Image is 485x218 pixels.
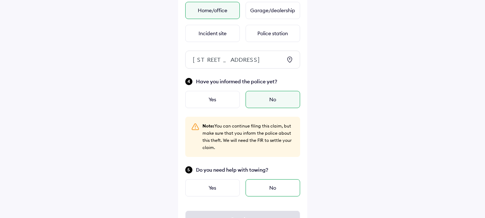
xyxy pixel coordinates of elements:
div: You can continue filing this claim, but make sure that you inform the police about this theft. We... [202,122,294,151]
span: Do you need help with towing? [196,166,300,173]
div: Incident site [185,25,240,42]
div: Yes [185,91,240,108]
div: Home/office [185,2,240,19]
div: No [246,179,300,196]
div: No [246,91,300,108]
span: Have you informed the police yet? [196,78,300,85]
div: Police station [246,25,300,42]
div: Garage/dealership [246,2,300,19]
img: warning [191,122,200,131]
b: Note: [202,123,214,129]
div: [STREET_ADDRESS] [193,56,282,63]
div: Yes [185,179,240,196]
